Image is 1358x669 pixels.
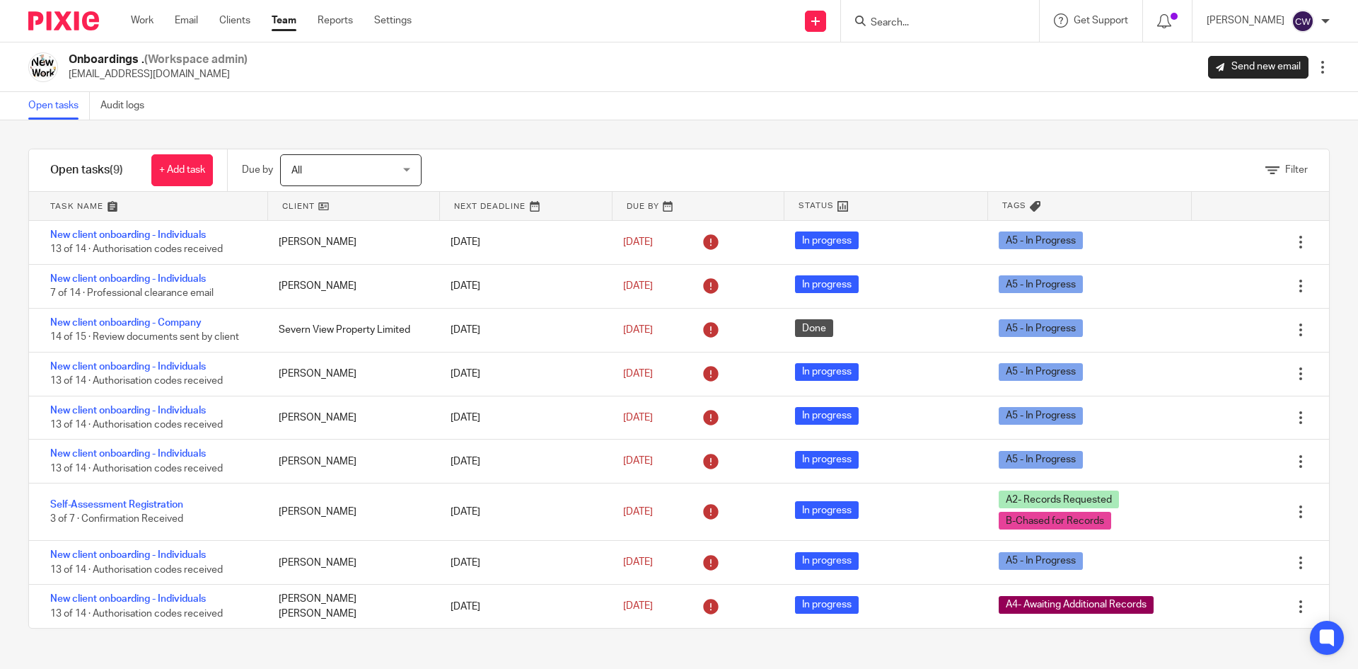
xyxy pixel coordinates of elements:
span: Status [799,200,834,212]
span: 3 of 7 · Confirmation Received [50,514,183,524]
a: New client onboarding - Individuals [50,550,206,560]
span: [DATE] [623,325,653,335]
p: Due by [242,163,273,177]
span: Filter [1285,165,1308,175]
a: + Add task [151,154,213,186]
span: 14 of 15 · Review documents sent by client [50,332,239,342]
a: New client onboarding - Individuals [50,274,206,284]
span: [DATE] [623,558,653,568]
p: [EMAIL_ADDRESS][DOMAIN_NAME] [69,67,248,81]
span: A5 - In Progress [999,407,1083,425]
a: Send new email [1208,56,1308,79]
span: 13 of 14 · Authorisation codes received [50,376,223,386]
span: All [291,166,302,176]
div: [PERSON_NAME] [265,404,436,432]
span: A4- Awaiting Additional Records [999,596,1154,614]
a: Team [272,13,296,28]
span: 13 of 14 · Authorisation codes received [50,420,223,430]
span: In progress [795,596,859,614]
span: [DATE] [623,507,653,517]
span: A5 - In Progress [999,231,1083,249]
span: In progress [795,552,859,570]
span: A5 - In Progress [999,363,1083,381]
span: In progress [795,231,859,249]
div: [DATE] [436,593,608,621]
span: [DATE] [623,237,653,247]
span: In progress [795,451,859,469]
a: Reports [318,13,353,28]
a: Clients [219,13,250,28]
a: New client onboarding - Individuals [50,449,206,459]
span: [DATE] [623,457,653,467]
div: [DATE] [436,228,608,256]
img: 1000002137.jpg [28,52,58,82]
a: Settings [374,13,412,28]
div: Severn View Property Limited [265,316,436,344]
span: [DATE] [623,281,653,291]
div: [PERSON_NAME] [265,360,436,388]
span: A5 - In Progress [999,451,1083,469]
div: [PERSON_NAME] [PERSON_NAME] [265,585,436,628]
span: In progress [795,275,859,293]
div: [DATE] [436,360,608,388]
span: 7 of 14 · Professional clearance email [50,288,214,298]
div: [DATE] [436,404,608,432]
span: A2- Records Requested [999,491,1119,508]
span: In progress [795,501,859,519]
span: (Workspace admin) [144,54,248,65]
span: [DATE] [623,601,653,611]
span: (9) [110,164,123,176]
span: B-Chased for Records [999,512,1111,530]
span: A5 - In Progress [999,275,1083,293]
a: New client onboarding - Individuals [50,362,206,372]
span: Tags [1002,200,1026,212]
div: [DATE] [436,316,608,344]
span: In progress [795,407,859,425]
span: A5 - In Progress [999,319,1083,337]
span: 13 of 14 · Authorisation codes received [50,464,223,474]
a: New client onboarding - Individuals [50,230,206,240]
span: 13 of 14 · Authorisation codes received [50,245,223,255]
div: [DATE] [436,447,608,476]
span: Get Support [1074,16,1128,25]
a: Self-Assessment Registration [50,500,183,510]
span: 13 of 14 · Authorisation codes received [50,609,223,619]
span: [DATE] [623,369,653,379]
a: Audit logs [100,92,155,120]
div: [PERSON_NAME] [265,272,436,300]
div: [DATE] [436,498,608,526]
a: New client onboarding - Individuals [50,594,206,604]
img: Pixie [28,11,99,30]
h1: Open tasks [50,163,123,178]
div: [PERSON_NAME] [265,447,436,476]
div: [DATE] [436,549,608,577]
a: Email [175,13,198,28]
input: Search [869,17,997,30]
div: [PERSON_NAME] [265,228,436,256]
div: [DATE] [436,272,608,300]
a: Open tasks [28,92,90,120]
span: Done [795,319,833,337]
p: [PERSON_NAME] [1207,13,1284,28]
div: [PERSON_NAME] [265,549,436,577]
a: New client onboarding - Individuals [50,406,206,416]
span: 13 of 14 · Authorisation codes received [50,565,223,575]
img: svg%3E [1292,10,1314,33]
a: Work [131,13,153,28]
h2: Onboardings . [69,52,248,67]
span: A5 - In Progress [999,552,1083,570]
div: [PERSON_NAME] [265,498,436,526]
a: New client onboarding - Company [50,318,202,328]
span: [DATE] [623,413,653,423]
span: In progress [795,363,859,381]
